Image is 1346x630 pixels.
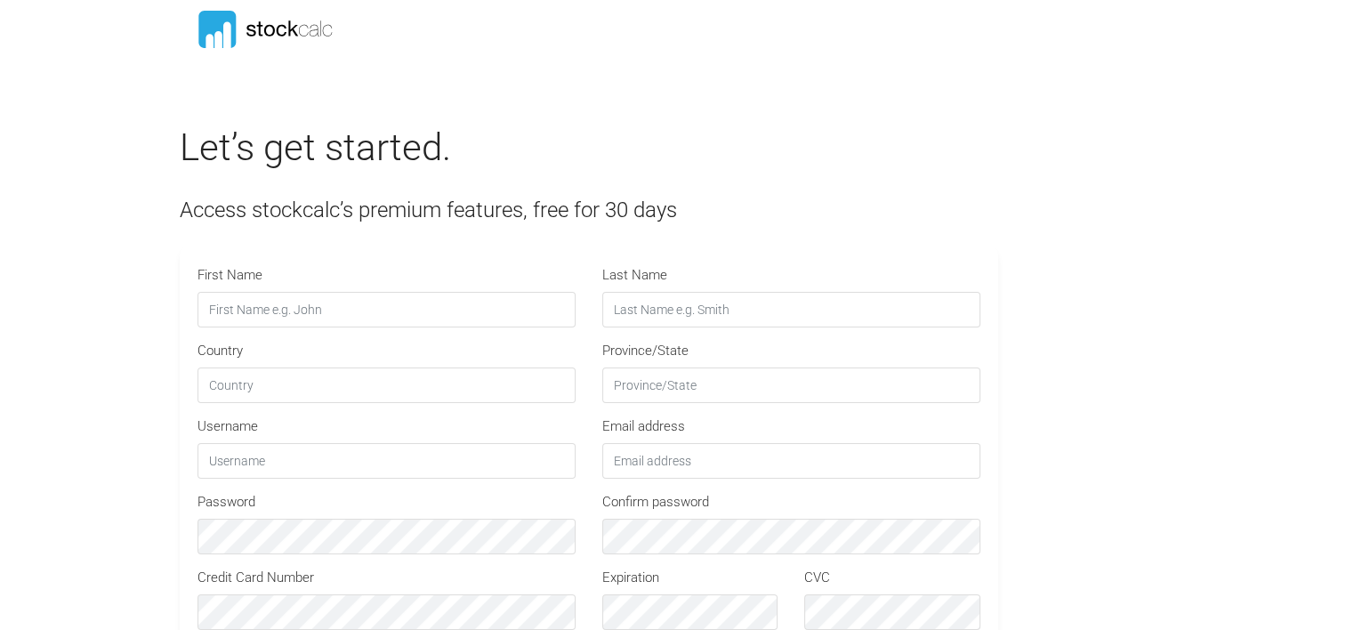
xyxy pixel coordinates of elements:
[197,416,258,437] label: Username
[180,125,998,170] h2: Let’s get started.
[602,367,980,403] input: Province/State
[602,292,980,327] input: Last Name e.g. Smith
[197,341,243,361] label: Country
[197,367,576,403] input: Country
[602,443,980,479] input: Email address
[602,265,667,286] label: Last Name
[180,198,998,223] h4: Access stockcalc’s premium features, free for 30 days
[197,443,576,479] input: Username
[197,492,255,513] label: Password
[602,341,689,361] label: Province/State
[602,416,685,437] label: Email address
[197,265,262,286] label: First Name
[602,492,709,513] label: Confirm password
[197,568,314,588] label: Credit Card Number
[804,568,830,588] label: CVC
[197,292,576,327] input: First Name e.g. John
[602,568,659,588] label: Expiration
